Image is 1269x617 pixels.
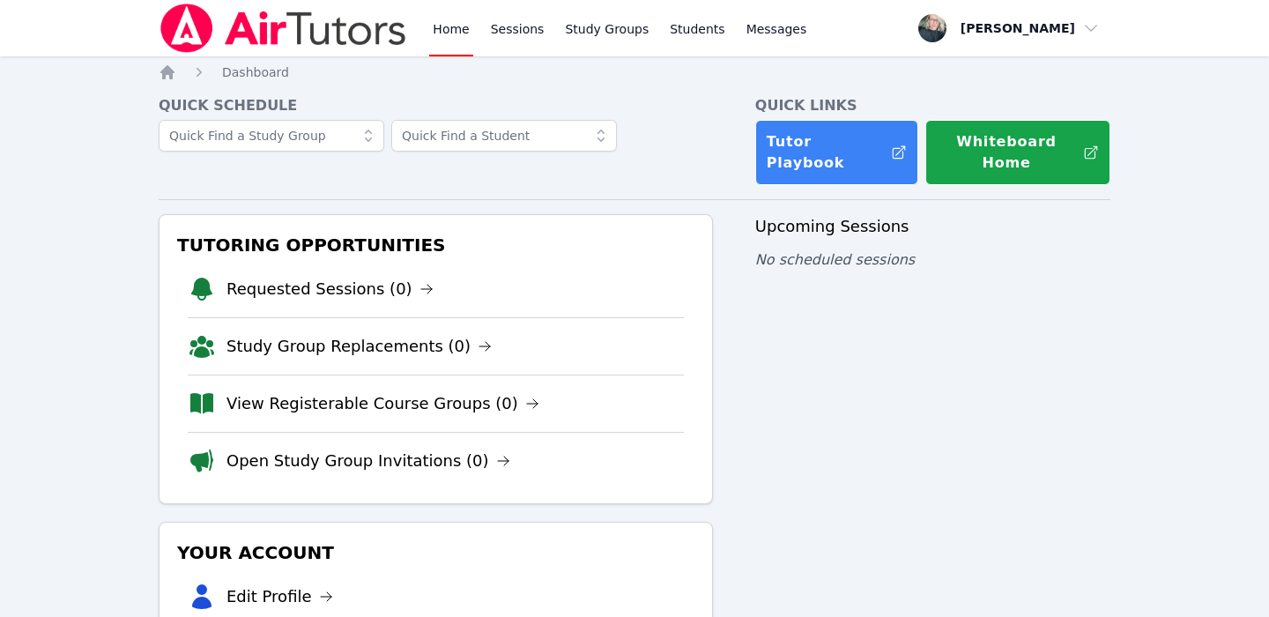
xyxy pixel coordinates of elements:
h3: Tutoring Opportunities [174,229,698,261]
span: No scheduled sessions [755,251,915,268]
a: View Registerable Course Groups (0) [226,391,539,416]
span: Messages [746,20,807,38]
h3: Upcoming Sessions [755,214,1110,239]
nav: Breadcrumb [159,63,1110,81]
a: Open Study Group Invitations (0) [226,449,510,473]
a: Requested Sessions (0) [226,277,434,301]
button: Whiteboard Home [925,120,1110,185]
span: Dashboard [222,65,289,79]
input: Quick Find a Student [391,120,617,152]
h3: Your Account [174,537,698,569]
a: Edit Profile [226,584,333,609]
input: Quick Find a Study Group [159,120,384,152]
a: Dashboard [222,63,289,81]
h4: Quick Schedule [159,95,713,116]
img: Air Tutors [159,4,408,53]
h4: Quick Links [755,95,1110,116]
a: Tutor Playbook [755,120,918,185]
a: Study Group Replacements (0) [226,334,492,359]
